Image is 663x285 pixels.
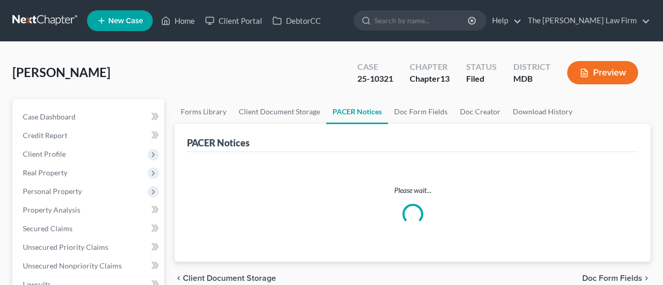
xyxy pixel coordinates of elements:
[15,126,164,145] a: Credit Report
[187,137,250,149] div: PACER Notices
[23,149,66,158] span: Client Profile
[23,168,67,177] span: Real Property
[326,99,388,124] a: PACER Notices
[374,11,469,30] input: Search by name...
[507,99,579,124] a: Download History
[440,73,450,83] span: 13
[388,99,454,124] a: Doc Form Fields
[15,257,164,275] a: Unsecured Nonpriority Claims
[175,274,276,282] button: chevron_left Client Document Storage
[233,99,326,124] a: Client Document Storage
[357,73,393,85] div: 25-10321
[15,108,164,126] a: Case Dashboard
[567,61,638,84] button: Preview
[108,17,143,25] span: New Case
[175,99,233,124] a: Forms Library
[175,274,183,282] i: chevron_left
[15,219,164,238] a: Secured Claims
[523,11,650,30] a: The [PERSON_NAME] Law Firm
[466,73,497,85] div: Filed
[23,261,122,270] span: Unsecured Nonpriority Claims
[183,274,276,282] span: Client Document Storage
[487,11,522,30] a: Help
[357,61,393,73] div: Case
[12,65,110,80] span: [PERSON_NAME]
[23,205,80,214] span: Property Analysis
[267,11,326,30] a: DebtorCC
[642,274,651,282] i: chevron_right
[15,201,164,219] a: Property Analysis
[156,11,200,30] a: Home
[23,187,82,196] span: Personal Property
[23,243,108,251] span: Unsecured Priority Claims
[23,112,76,121] span: Case Dashboard
[200,11,267,30] a: Client Portal
[15,238,164,257] a: Unsecured Priority Claims
[189,185,636,196] p: Please wait...
[23,131,67,140] span: Credit Report
[513,61,551,73] div: District
[466,61,497,73] div: Status
[410,73,450,85] div: Chapter
[410,61,450,73] div: Chapter
[582,274,651,282] button: Doc Form Fields chevron_right
[582,274,642,282] span: Doc Form Fields
[454,99,507,124] a: Doc Creator
[23,224,73,233] span: Secured Claims
[513,73,551,85] div: MDB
